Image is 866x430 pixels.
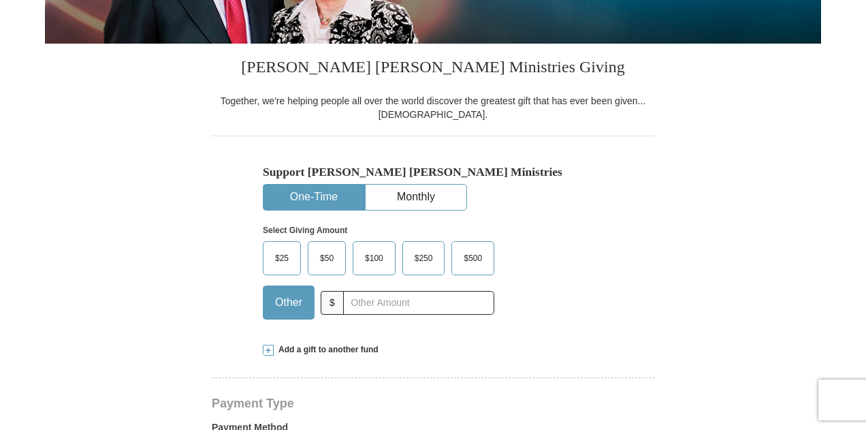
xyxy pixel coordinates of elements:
[408,248,440,268] span: $250
[343,291,494,315] input: Other Amount
[212,44,654,94] h3: [PERSON_NAME] [PERSON_NAME] Ministries Giving
[274,344,379,356] span: Add a gift to another fund
[366,185,466,210] button: Monthly
[313,248,340,268] span: $50
[212,94,654,121] div: Together, we're helping people all over the world discover the greatest gift that has ever been g...
[212,398,654,409] h4: Payment Type
[358,248,390,268] span: $100
[263,226,347,235] strong: Select Giving Amount
[263,165,603,179] h5: Support [PERSON_NAME] [PERSON_NAME] Ministries
[268,248,295,268] span: $25
[457,248,489,268] span: $500
[263,185,364,210] button: One-Time
[321,291,344,315] span: $
[268,292,309,313] span: Other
